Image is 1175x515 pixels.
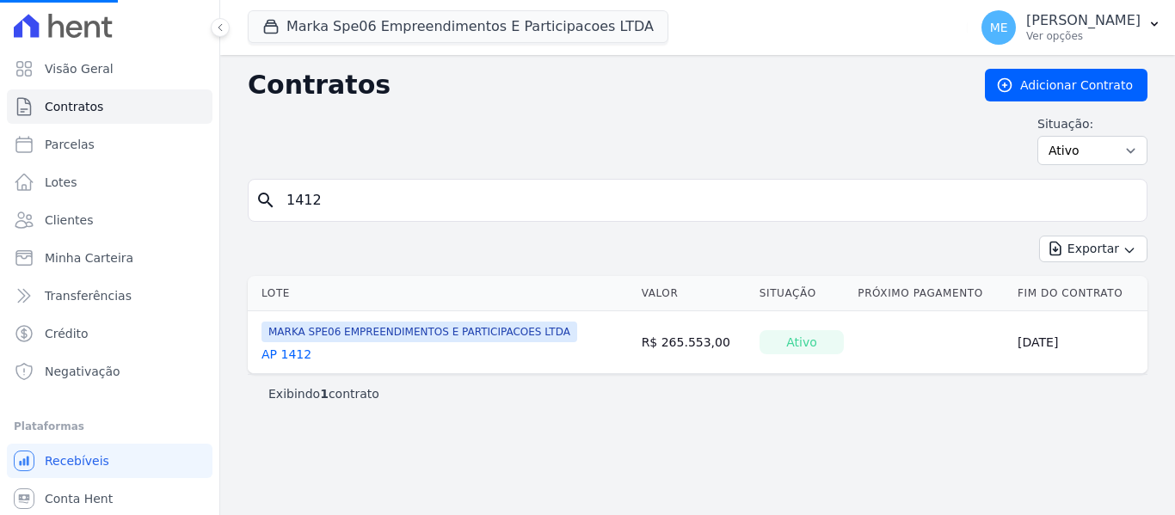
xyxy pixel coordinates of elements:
[968,3,1175,52] button: ME [PERSON_NAME] Ver opções
[760,330,845,354] div: Ativo
[261,346,311,363] a: AP 1412
[14,416,206,437] div: Plataformas
[45,249,133,267] span: Minha Carteira
[45,287,132,304] span: Transferências
[45,174,77,191] span: Lotes
[261,322,577,342] span: MARKA SPE06 EMPREENDIMENTOS E PARTICIPACOES LTDA
[1011,311,1147,374] td: [DATE]
[635,276,753,311] th: Valor
[1026,12,1141,29] p: [PERSON_NAME]
[7,127,212,162] a: Parcelas
[276,183,1140,218] input: Buscar por nome do lote
[985,69,1147,101] a: Adicionar Contrato
[268,385,379,402] p: Exibindo contrato
[7,354,212,389] a: Negativação
[320,387,329,401] b: 1
[45,325,89,342] span: Crédito
[990,21,1008,34] span: ME
[45,60,114,77] span: Visão Geral
[753,276,852,311] th: Situação
[7,52,212,86] a: Visão Geral
[45,452,109,469] span: Recebíveis
[45,490,113,507] span: Conta Hent
[248,10,668,43] button: Marka Spe06 Empreendimentos E Participacoes LTDA
[851,276,1011,311] th: Próximo Pagamento
[7,89,212,124] a: Contratos
[248,276,635,311] th: Lote
[45,98,103,115] span: Contratos
[1037,115,1147,132] label: Situação:
[7,203,212,237] a: Clientes
[255,190,276,211] i: search
[45,212,93,229] span: Clientes
[45,363,120,380] span: Negativação
[635,311,753,374] td: R$ 265.553,00
[7,165,212,199] a: Lotes
[45,136,95,153] span: Parcelas
[7,241,212,275] a: Minha Carteira
[7,279,212,313] a: Transferências
[248,70,957,101] h2: Contratos
[1026,29,1141,43] p: Ver opções
[1011,276,1147,311] th: Fim do Contrato
[1039,236,1147,262] button: Exportar
[7,444,212,478] a: Recebíveis
[7,316,212,351] a: Crédito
